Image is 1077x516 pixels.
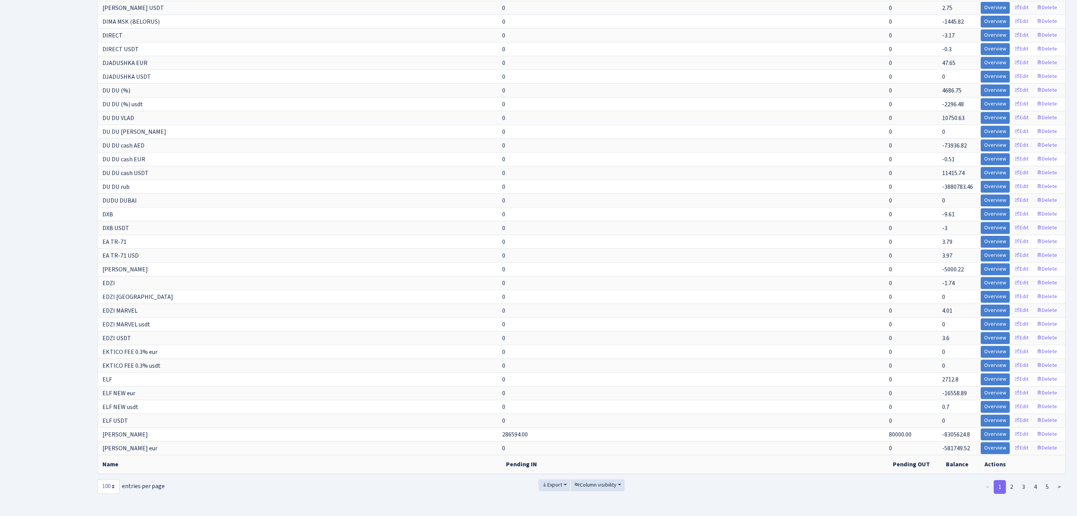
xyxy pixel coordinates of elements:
span: -0.51 [942,155,955,164]
a: Delete [1033,415,1061,427]
span: 0 [942,417,945,425]
span: ELF USDT [102,417,128,425]
a: Edit [1011,318,1032,330]
a: Overview [981,387,1010,399]
span: 0 [889,45,892,54]
span: DXB [102,210,113,219]
a: Edit [1011,442,1032,454]
span: 0 [889,320,892,329]
span: 0 [502,45,505,54]
a: Overview [981,250,1010,261]
a: Edit [1011,84,1032,96]
a: Overview [981,29,1010,41]
span: -2296.48 [942,100,964,109]
a: Delete [1033,167,1061,179]
a: Delete [1033,140,1061,151]
th: Balance [941,455,980,474]
a: Edit [1011,346,1032,358]
span: DIMA MSK (BELORUS) [102,18,160,26]
a: Overview [981,2,1010,14]
span: 0 [889,31,892,40]
label: entries per page [97,479,165,494]
span: 0 [889,196,892,205]
a: Overview [981,277,1010,289]
a: Edit [1011,428,1032,440]
a: Delete [1033,360,1061,372]
a: Delete [1033,195,1061,206]
a: Edit [1011,208,1032,220]
span: 10750.63 [942,114,965,122]
span: 3.6 [942,334,949,342]
span: 0 [502,238,505,246]
a: Delete [1033,387,1061,399]
span: 0 [889,59,892,67]
span: 0 [889,403,892,411]
th: Actions [980,455,1065,474]
a: Overview [981,318,1010,330]
a: Overview [981,43,1010,55]
span: 0 [502,183,505,191]
span: -3880783.46 [942,183,973,191]
span: 0 [942,293,945,301]
span: EDZI MARVEL usdt [102,320,150,329]
a: Delete [1033,84,1061,96]
a: Overview [981,373,1010,385]
a: Delete [1033,98,1061,110]
th: Name [98,455,501,474]
span: 11415.74 [942,169,965,177]
span: 0 [889,210,892,219]
span: 0 [889,128,892,136]
a: Overview [981,401,1010,413]
span: -5000.22 [942,265,964,274]
a: 5 [1041,480,1053,494]
span: 0 [502,307,505,315]
a: Edit [1011,98,1032,110]
span: 0 [942,73,945,81]
a: Overview [981,263,1010,275]
a: > [1053,480,1066,494]
span: -16558.89 [942,389,967,398]
a: Delete [1033,71,1061,83]
a: 4 [1029,480,1041,494]
a: Edit [1011,332,1032,344]
span: 0 [942,348,945,356]
a: Overview [981,112,1010,124]
a: Overview [981,195,1010,206]
a: Edit [1011,263,1032,275]
span: -73936.82 [942,141,967,150]
a: Edit [1011,153,1032,165]
span: 0 [502,417,505,425]
span: 0 [502,155,505,164]
span: EDZI [102,279,115,287]
a: Overview [981,428,1010,440]
span: 0 [502,31,505,40]
span: -8305624.8 [942,430,970,439]
span: 0 [889,293,892,301]
span: DU DU cash USDT [102,169,149,177]
span: 0 [942,362,945,370]
span: EA TR-71 USD [102,252,139,260]
a: Delete [1033,208,1061,220]
a: Overview [981,181,1010,193]
a: Edit [1011,29,1032,41]
span: DU DU rub [102,183,130,191]
span: DJADUSHKA USDT [102,73,151,81]
a: Delete [1033,442,1061,454]
a: Overview [981,140,1010,151]
a: Edit [1011,250,1032,261]
span: 0 [502,362,505,370]
a: Delete [1033,373,1061,385]
a: Delete [1033,250,1061,261]
a: Delete [1033,181,1061,193]
a: Delete [1033,318,1061,330]
span: 0 [502,196,505,205]
a: 2 [1006,480,1018,494]
span: 0 [889,4,892,12]
a: Edit [1011,181,1032,193]
a: Overview [981,71,1010,83]
span: 0 [889,183,892,191]
span: 0 [889,141,892,150]
span: DU DU cash EUR [102,155,145,164]
span: -581749.52 [942,444,970,453]
a: Edit [1011,57,1032,69]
